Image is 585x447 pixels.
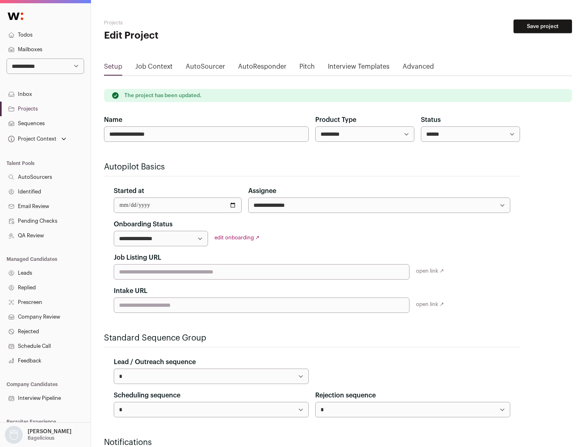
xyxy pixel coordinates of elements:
a: Interview Templates [328,62,390,75]
label: Assignee [248,186,276,196]
label: Lead / Outreach sequence [114,357,196,367]
label: Scheduling sequence [114,391,180,400]
a: Advanced [403,62,434,75]
a: AutoSourcer [186,62,225,75]
p: The project has been updated. [124,92,201,99]
label: Product Type [315,115,356,125]
div: Project Context [6,136,56,142]
p: Bagelicious [28,435,54,441]
img: Wellfound [3,8,28,24]
label: Status [421,115,441,125]
button: Open dropdown [6,133,68,145]
label: Rejection sequence [315,391,376,400]
h1: Edit Project [104,29,260,42]
a: edit onboarding ↗ [214,235,260,240]
label: Onboarding Status [114,219,173,229]
label: Job Listing URL [114,253,161,263]
a: AutoResponder [238,62,286,75]
label: Started at [114,186,144,196]
label: Name [104,115,122,125]
h2: Autopilot Basics [104,161,520,173]
a: Pitch [299,62,315,75]
p: [PERSON_NAME] [28,428,71,435]
h2: Projects [104,20,260,26]
button: Save project [513,20,572,33]
label: Intake URL [114,286,147,296]
a: Setup [104,62,122,75]
h2: Standard Sequence Group [104,332,520,344]
button: Open dropdown [3,426,73,444]
a: Job Context [135,62,173,75]
img: nopic.png [5,426,23,444]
